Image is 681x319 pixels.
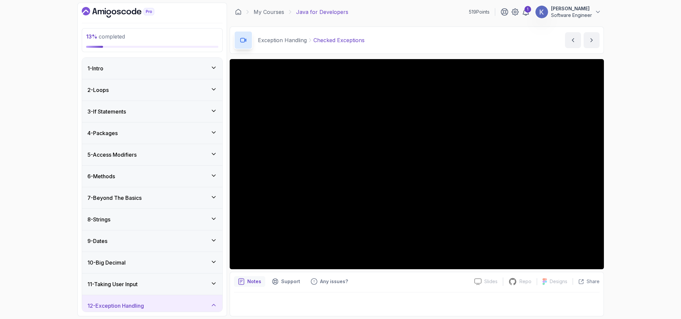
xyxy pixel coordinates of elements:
[522,8,530,16] a: 1
[235,9,242,15] a: Dashboard
[87,172,115,180] h3: 6 - Methods
[230,59,604,269] iframe: 10 - Checked Exceptions
[587,278,600,285] p: Share
[82,295,222,316] button: 12-Exception Handling
[281,278,300,285] p: Support
[82,58,222,79] button: 1-Intro
[87,237,107,245] h3: 9 - Dates
[87,64,103,72] h3: 1 - Intro
[87,194,142,202] h3: 7 - Beyond The Basics
[87,259,126,267] h3: 10 - Big Decimal
[82,79,222,101] button: 2-Loops
[82,122,222,144] button: 4-Packages
[82,252,222,273] button: 10-Big Decimal
[86,33,97,40] span: 13 %
[268,276,304,287] button: Support button
[87,151,137,159] h3: 5 - Access Modifiers
[82,101,222,122] button: 3-If Statements
[82,230,222,252] button: 9-Dates
[551,12,592,19] p: Software Engineer
[565,32,581,48] button: previous content
[296,8,348,16] p: Java for Developers
[87,302,144,310] h3: 12 - Exception Handling
[573,278,600,285] button: Share
[87,215,110,223] h3: 8 - Strings
[307,276,352,287] button: Feedback button
[82,7,170,18] a: Dashboard
[82,209,222,230] button: 8-Strings
[258,36,307,44] p: Exception Handling
[584,32,600,48] button: next content
[247,278,261,285] p: Notes
[234,276,265,287] button: notes button
[86,33,125,40] span: completed
[87,86,109,94] h3: 2 - Loops
[87,108,126,116] h3: 3 - If Statements
[87,280,138,288] h3: 11 - Taking User Input
[535,5,601,19] button: user profile image[PERSON_NAME]Software Engineer
[87,129,118,137] h3: 4 - Packages
[484,278,498,285] p: Slides
[550,278,567,285] p: Designs
[519,278,531,285] p: Repo
[254,8,284,16] a: My Courses
[82,144,222,165] button: 5-Access Modifiers
[82,274,222,295] button: 11-Taking User Input
[469,9,490,15] p: 519 Points
[82,187,222,208] button: 7-Beyond The Basics
[535,6,548,18] img: user profile image
[313,36,365,44] p: Checked Exceptions
[524,6,531,13] div: 1
[551,5,592,12] p: [PERSON_NAME]
[320,278,348,285] p: Any issues?
[82,166,222,187] button: 6-Methods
